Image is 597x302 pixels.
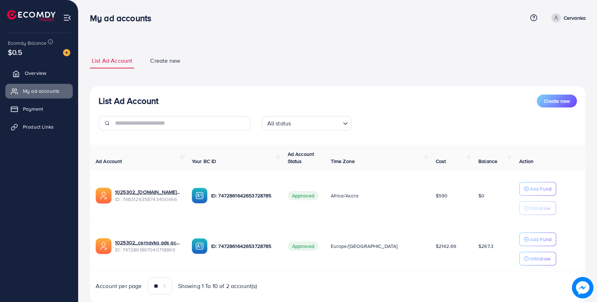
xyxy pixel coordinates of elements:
span: Balance [478,158,497,165]
img: ic-ads-acc.e4c84228.svg [96,188,111,203]
div: <span class='underline'>1025302_cernavka ads account_1739911251355</span></br>7472861867040718865 [115,239,180,254]
span: Action [519,158,534,165]
span: $0 [478,192,484,199]
button: Create new [537,95,577,107]
a: 1025302_[DOMAIN_NAME]_1742301312286 [115,188,180,196]
div: <span class='underline'>1025302_cargobus.lv_1742301312286</span></br>7483126358743400466 [115,188,180,203]
button: Add Fund [519,182,556,196]
span: Create new [544,97,570,105]
span: Account per page [96,282,142,290]
span: My ad accounts [23,87,59,95]
p: Add Fund [530,184,551,193]
span: All status [266,118,293,129]
span: Overview [25,69,46,77]
a: Payment [5,102,73,116]
p: Cervanka [564,14,586,22]
span: Ad Account [96,158,122,165]
span: $0.5 [8,47,23,57]
span: Time Zone [331,158,355,165]
a: 1025302_cernavka ads account_1739911251355 [115,239,180,246]
span: ID: 7472861867040718865 [115,246,180,253]
h3: List Ad Account [99,96,158,106]
span: Africa/Accra [331,192,359,199]
p: ID: 7472861642653728785 [211,242,276,250]
img: logo [7,10,56,21]
img: image [572,277,593,298]
span: Create new [150,57,180,65]
span: Approved [288,191,319,200]
img: ic-ba-acc.ded83a64.svg [192,238,207,254]
img: image [63,49,70,56]
span: Your BC ID [192,158,216,165]
span: Europe/[GEOGRAPHIC_DATA] [331,243,398,250]
span: Cost [436,158,446,165]
button: Withdraw [519,252,556,265]
span: Product Links [23,123,54,130]
span: $2142.69 [436,243,456,250]
span: ID: 7483126358743400466 [115,196,180,203]
div: Search for option [262,116,352,130]
a: Overview [5,66,73,80]
button: Add Fund [519,233,556,246]
span: $590 [436,192,448,199]
p: Withdraw [530,254,550,263]
p: Withdraw [530,204,550,212]
p: ID: 7472861642653728785 [211,191,276,200]
input: Search for option [293,117,340,129]
span: Ad Account Status [288,150,314,165]
button: Withdraw [519,201,556,215]
span: Showing 1 To 10 of 2 account(s) [178,282,257,290]
span: $267.3 [478,243,493,250]
img: menu [63,14,71,22]
span: List Ad Account [92,57,132,65]
a: Cervanka [549,13,586,23]
h3: My ad accounts [90,13,157,23]
span: Ecomdy Balance [8,39,47,47]
img: ic-ba-acc.ded83a64.svg [192,188,207,203]
img: ic-ads-acc.e4c84228.svg [96,238,111,254]
a: Product Links [5,120,73,134]
span: Approved [288,241,319,251]
p: Add Fund [530,235,551,244]
span: Payment [23,105,43,112]
a: My ad accounts [5,84,73,98]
